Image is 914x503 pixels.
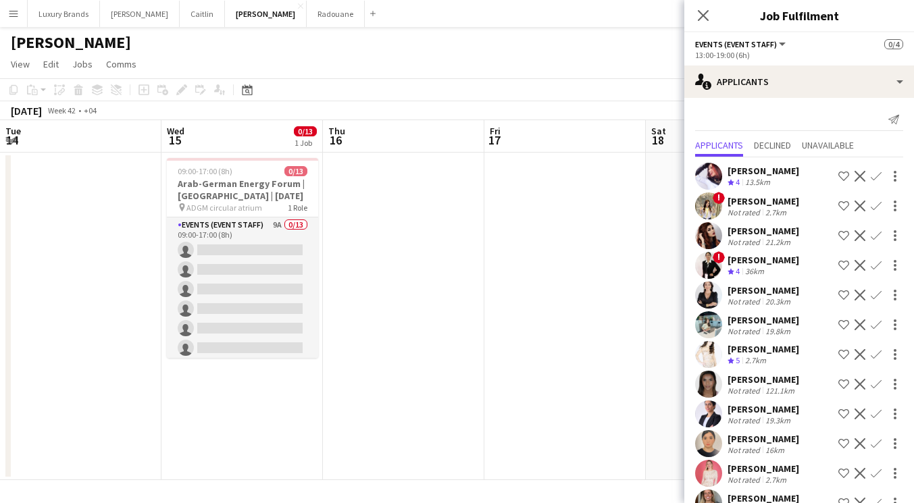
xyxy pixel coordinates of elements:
div: Not rated [728,475,763,485]
span: Events (Event Staff) [695,39,777,49]
div: 19.8km [763,326,793,336]
div: 36km [742,266,767,277]
h3: Arab-German Energy Forum | [GEOGRAPHIC_DATA] | [DATE] [167,178,318,202]
span: 1 Role [288,203,307,213]
div: 1 Job [295,138,316,148]
div: Not rated [728,445,763,455]
span: Thu [328,125,345,137]
div: 2.7km [763,207,789,217]
button: Caitlin [180,1,225,27]
a: Comms [101,55,142,73]
div: [PERSON_NAME] [728,433,799,445]
button: [PERSON_NAME] [225,1,307,27]
div: 2.7km [742,355,769,367]
span: Wed [167,125,184,137]
div: +04 [84,105,97,115]
button: [PERSON_NAME] [100,1,180,27]
div: Not rated [728,207,763,217]
span: Edit [43,58,59,70]
button: Events (Event Staff) [695,39,788,49]
div: [PERSON_NAME] [728,254,799,266]
span: 0/13 [284,166,307,176]
span: Applicants [695,140,743,150]
span: 5 [736,355,740,365]
span: 4 [736,266,740,276]
div: [PERSON_NAME] [728,225,799,237]
span: 17 [488,132,501,148]
button: Radouane [307,1,365,27]
span: Comms [106,58,136,70]
div: 13.5km [742,177,773,188]
span: ADGM circular atrium [186,203,262,213]
div: 20.3km [763,296,793,307]
div: [PERSON_NAME] [728,314,799,326]
div: [PERSON_NAME] [728,195,799,207]
div: 13:00-19:00 (6h) [695,50,903,60]
span: 15 [165,132,184,148]
span: Jobs [72,58,93,70]
span: View [11,58,30,70]
span: 0/4 [884,39,903,49]
div: Not rated [728,296,763,307]
div: Not rated [728,415,763,425]
div: 2.7km [763,475,789,485]
div: [PERSON_NAME] [728,343,799,355]
h1: [PERSON_NAME] [11,32,131,53]
a: Jobs [67,55,98,73]
div: [PERSON_NAME] [728,462,799,475]
h3: Job Fulfilment [684,7,914,24]
span: Tue [5,125,21,137]
div: Not rated [728,386,763,396]
a: Edit [38,55,64,73]
span: 0/13 [294,126,317,136]
a: View [5,55,35,73]
div: 16km [763,445,787,455]
span: 14 [3,132,21,148]
span: 4 [736,177,740,187]
span: Declined [754,140,791,150]
div: [PERSON_NAME] [728,403,799,415]
div: Not rated [728,237,763,247]
app-job-card: 09:00-17:00 (8h)0/13Arab-German Energy Forum | [GEOGRAPHIC_DATA] | [DATE] ADGM circular atrium1 R... [167,158,318,358]
span: 18 [649,132,666,148]
div: 19.3km [763,415,793,425]
span: Unavailable [802,140,854,150]
div: Not rated [728,326,763,336]
span: 16 [326,132,345,148]
span: 09:00-17:00 (8h) [178,166,232,176]
button: Luxury Brands [28,1,100,27]
span: ! [713,251,725,263]
div: [PERSON_NAME] [728,373,799,386]
app-card-role: Events (Event Staff)9A0/1309:00-17:00 (8h) [167,217,318,498]
span: Fri [490,125,501,137]
span: ! [713,192,725,204]
div: [PERSON_NAME] [728,284,799,296]
div: [DATE] [11,104,42,117]
span: Week 42 [45,105,78,115]
span: Sat [651,125,666,137]
div: [PERSON_NAME] [728,165,799,177]
div: 21.2km [763,237,793,247]
div: Applicants [684,65,914,98]
div: 121.1km [763,386,797,396]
